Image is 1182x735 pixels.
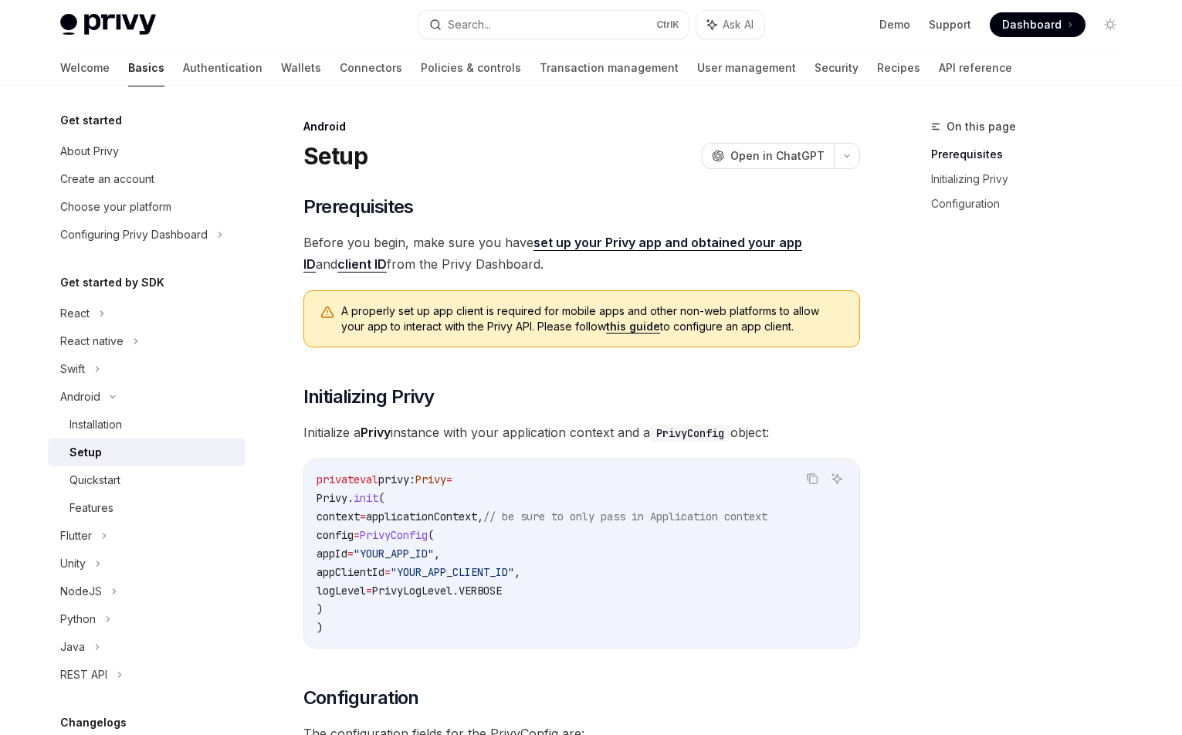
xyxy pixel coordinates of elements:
a: Recipes [877,49,920,86]
a: Configuration [931,191,1135,216]
span: Ask AI [723,17,754,32]
button: Copy the contents from the code block [802,469,822,489]
h5: Get started [60,111,122,130]
span: PrivyConfig [360,528,428,542]
div: React [60,304,90,323]
span: "YOUR_APP_ID" [354,547,434,561]
img: light logo [60,14,156,36]
span: Initialize a instance with your application context and a object: [303,422,860,443]
button: Ask AI [696,11,764,39]
span: , [434,547,440,561]
a: Support [929,17,971,32]
span: On this page [947,117,1016,136]
a: Setup [48,439,246,466]
div: Configuring Privy Dashboard [60,225,208,244]
span: PrivyLogLevel.VERBOSE [372,584,502,598]
span: ) [317,621,323,635]
div: Flutter [60,527,92,545]
div: Choose your platform [60,198,171,216]
span: val [360,472,378,486]
button: Search...CtrlK [418,11,689,39]
a: Demo [879,17,910,32]
div: Swift [60,360,85,378]
span: = [354,528,360,542]
div: NodeJS [60,582,102,601]
span: = [347,547,354,561]
a: About Privy [48,137,246,165]
a: Security [815,49,859,86]
h5: Get started by SDK [60,273,164,292]
span: appClientId [317,565,384,579]
span: = [366,584,372,598]
span: Configuration [303,686,419,710]
div: Features [69,499,113,517]
div: Installation [69,415,122,434]
button: Open in ChatGPT [702,143,834,169]
svg: Warning [320,305,335,320]
span: , [514,565,520,579]
a: Prerequisites [931,142,1135,167]
a: Basics [128,49,164,86]
span: Initializing Privy [303,384,435,409]
span: config [317,528,354,542]
span: privy: [378,472,415,486]
span: private [317,472,360,486]
span: logLevel [317,584,366,598]
div: React native [60,332,124,351]
a: Authentication [183,49,262,86]
span: ) [317,602,323,616]
span: "YOUR_APP_CLIENT_ID" [391,565,514,579]
div: Search... [448,15,491,34]
span: Privy [415,472,446,486]
h1: Setup [303,142,367,170]
span: Dashboard [1002,17,1062,32]
a: Initializing Privy [931,167,1135,191]
span: Ctrl K [656,19,679,31]
code: PrivyConfig [650,425,730,442]
span: Before you begin, make sure you have and from the Privy Dashboard. [303,232,860,275]
div: Python [60,610,96,628]
button: Toggle dark mode [1098,12,1123,37]
button: Ask AI [827,469,847,489]
a: API reference [939,49,1012,86]
div: Android [60,388,100,406]
div: Java [60,638,85,656]
span: = [360,510,366,523]
span: Privy. [317,491,354,505]
div: Setup [69,443,102,462]
div: About Privy [60,142,119,161]
span: A properly set up app client is required for mobile apps and other non-web platforms to allow you... [341,303,844,334]
div: Android [303,119,860,134]
a: this guide [606,320,660,334]
a: Quickstart [48,466,246,494]
a: Welcome [60,49,110,86]
a: Wallets [281,49,321,86]
span: = [384,565,391,579]
a: Installation [48,411,246,439]
div: Unity [60,554,86,573]
span: = [446,472,452,486]
span: ( [378,491,384,505]
span: Prerequisites [303,195,414,219]
div: Create an account [60,170,154,188]
a: Dashboard [990,12,1085,37]
h5: Changelogs [60,713,127,732]
span: init [354,491,378,505]
span: // be sure to only pass in Application context [483,510,767,523]
a: Policies & controls [421,49,521,86]
strong: Privy [361,425,391,440]
a: Transaction management [540,49,679,86]
div: Quickstart [69,471,120,489]
span: appId [317,547,347,561]
div: REST API [60,666,107,684]
span: context [317,510,360,523]
a: Features [48,494,246,522]
a: Connectors [340,49,402,86]
a: set up your Privy app and obtained your app ID [303,235,802,273]
span: applicationContext, [366,510,483,523]
span: Open in ChatGPT [730,148,825,164]
span: ( [428,528,434,542]
a: Create an account [48,165,246,193]
a: client ID [337,256,387,273]
a: User management [697,49,796,86]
